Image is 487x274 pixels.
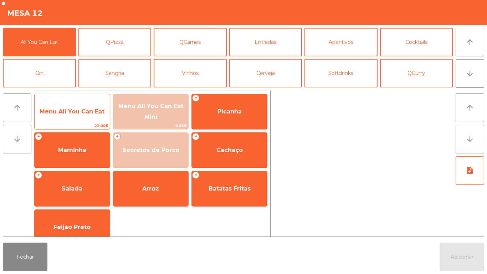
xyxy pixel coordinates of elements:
button: Aperitivos [304,28,378,56]
i: arrow_upward [466,103,474,112]
button: Vinhos [154,59,227,87]
i: arrow_upward [13,103,21,112]
span: Arroz [142,185,159,192]
button: Cerveja [229,59,302,87]
h4: Mesa 12 [7,8,43,19]
button: QCurry [380,59,453,87]
span: + [192,133,199,140]
button: QCarnes [154,28,227,56]
button: arrow_upward [456,28,484,56]
button: note_add [456,156,484,185]
span: Menu All You Can Eat Mini [118,103,183,120]
button: Cocktails [380,28,453,56]
span: + [35,133,42,140]
button: arrow_downward [3,125,31,153]
button: Entradas [229,28,302,56]
button: Gin [3,59,76,87]
span: Picanha [217,108,242,115]
span: Secretos de Porco [122,147,179,153]
span: Feijão Preto [53,224,91,230]
span: 9.95€ [113,122,189,129]
button: arrow_downward [456,59,484,88]
span: Menu All You Can Eat [40,108,104,115]
i: arrow_downward [13,135,21,143]
span: + [192,172,199,179]
button: All You Can Eat [3,28,76,56]
button: arrow_downward [456,125,484,153]
i: arrow_upward [466,38,474,46]
button: arrow_upward [3,93,31,122]
span: + [192,95,199,102]
span: Cachaço [216,147,243,153]
button: Sangria [78,59,152,87]
button: Fechar [3,243,47,271]
span: + [114,133,121,140]
span: 22.95€ [35,122,110,129]
i: arrow_downward [466,69,474,78]
button: Softdrinks [304,59,378,87]
span: Salada [62,185,82,192]
i: note_add [466,166,474,175]
button: QPizza [78,28,152,56]
span: + [35,172,42,179]
i: arrow_downward [466,135,474,143]
span: Batatas Fritas [209,185,251,192]
span: Maminha [58,147,86,153]
button: arrow_upward [456,93,484,122]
